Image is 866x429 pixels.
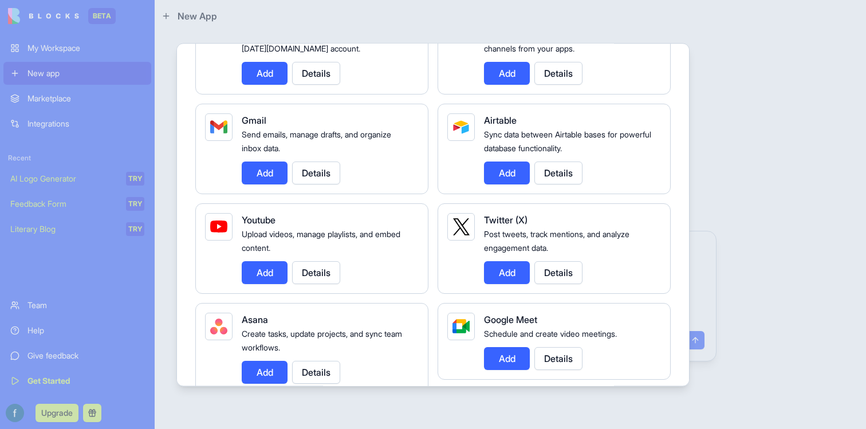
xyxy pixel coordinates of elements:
button: Details [292,361,340,384]
button: Add [242,261,288,284]
span: Send emails, manage drafts, and organize inbox data. [242,129,391,153]
button: Details [292,162,340,184]
span: Sync data between Airtable bases for powerful database functionality. [484,129,651,153]
span: Gmail [242,115,266,126]
span: Asana [242,314,268,325]
button: Add [484,162,530,184]
button: Add [484,62,530,85]
span: Upload videos, manage playlists, and embed content. [242,229,400,253]
span: Google Meet [484,314,537,325]
button: Details [534,347,582,370]
button: Details [292,261,340,284]
span: Schedule and create video meetings. [484,329,617,339]
span: Twitter (X) [484,214,528,226]
span: Post tweets, track mentions, and analyze engagement data. [484,229,629,253]
button: Add [484,261,530,284]
button: Details [534,162,582,184]
button: Add [242,361,288,384]
span: Airtable [484,115,517,126]
span: Youtube [242,214,275,226]
span: Create tasks, update projects, and sync team workflows. [242,329,402,352]
button: Add [484,347,530,370]
button: Details [534,62,582,85]
button: Add [242,162,288,184]
button: Add [242,62,288,85]
button: Details [534,261,582,284]
button: Details [292,62,340,85]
